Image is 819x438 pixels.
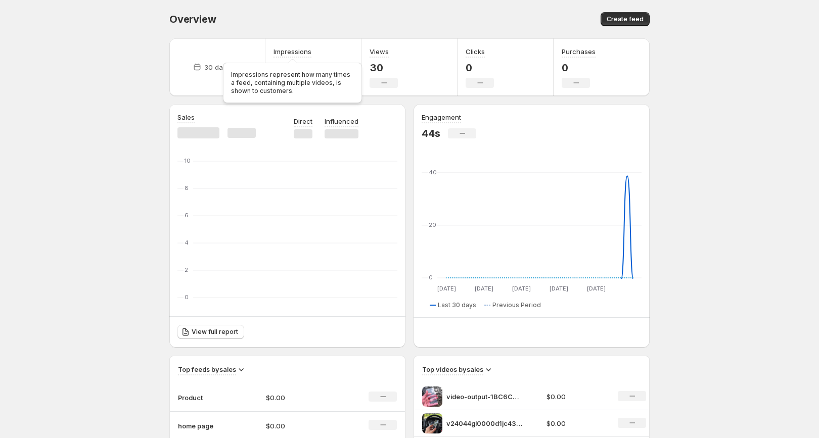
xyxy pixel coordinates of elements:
text: 0 [185,294,189,301]
span: View full report [192,328,238,336]
p: 0 [466,62,494,74]
p: $0.00 [547,392,606,402]
img: video-output-1BC6CA7A-8023-4583-8213-6CC8A20FA2C0-1 2 [422,386,442,407]
h3: Clicks [466,46,485,57]
p: 0 [562,62,596,74]
p: Product [178,393,229,403]
p: 44s [422,127,440,139]
text: [DATE] [512,285,531,292]
h3: Engagement [422,112,461,122]
span: Previous Period [492,301,541,309]
span: Overview [169,13,216,25]
h3: Purchases [562,46,596,57]
p: $0.00 [547,418,606,428]
a: View full report [177,325,244,339]
p: v24044gl0000d1jc43fog65m4vh9hgd0 [446,418,522,428]
p: home page [178,421,229,431]
span: Create feed [607,15,644,23]
p: 30 days [204,62,230,72]
text: [DATE] [550,285,568,292]
text: 0 [429,274,433,281]
p: $0.00 [266,393,338,403]
text: 40 [429,169,437,176]
text: 10 [185,157,191,164]
img: v24044gl0000d1jc43fog65m4vh9hgd0 [422,413,442,433]
text: 20 [429,221,436,228]
text: 8 [185,184,189,191]
h3: Views [370,46,389,57]
span: Last 30 days [438,301,476,309]
text: 2 [185,266,188,273]
p: video-output-1BC6CA7A-8023-4583-8213-6CC8A20FA2C0-1 2 [446,392,522,402]
h3: Sales [177,112,195,122]
button: Create feed [601,12,650,26]
text: 4 [185,239,189,246]
h3: Top videos by sales [422,364,483,374]
p: Influenced [325,116,358,126]
text: [DATE] [475,285,493,292]
text: [DATE] [437,285,456,292]
p: 30 [370,62,398,74]
h3: Impressions [274,46,311,57]
text: [DATE] [587,285,606,292]
p: Direct [294,116,312,126]
p: $0.00 [266,421,338,431]
text: 6 [185,212,189,219]
h3: Top feeds by sales [178,364,236,374]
